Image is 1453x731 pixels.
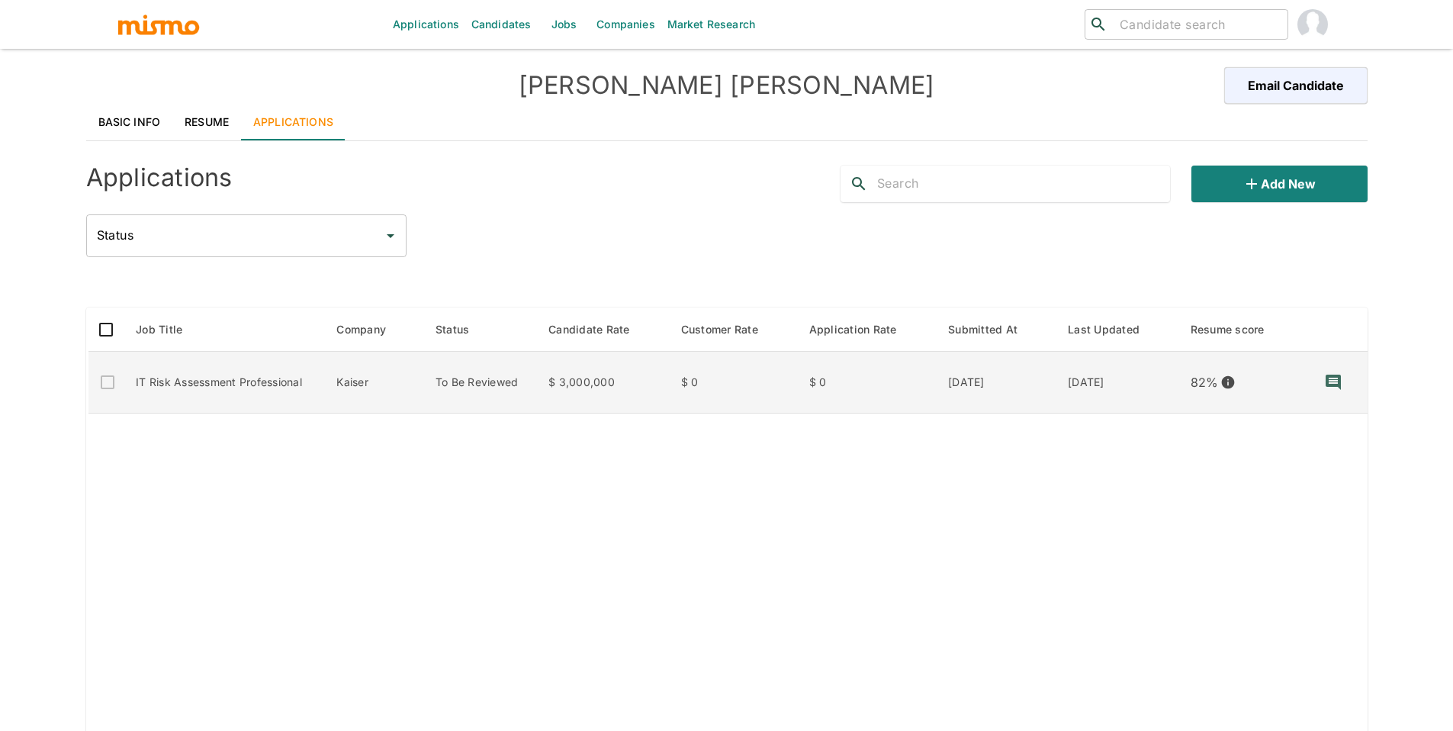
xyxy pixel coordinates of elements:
td: Only active applications to Public jobs can be selected [87,352,124,414]
button: Email Candidate [1224,67,1368,104]
button: Add new [1191,166,1367,202]
td: $ 0 [669,352,797,414]
p: 82 % [1191,372,1219,393]
svg: View resume score details [1220,375,1236,390]
td: [DATE] [936,352,1056,414]
a: Applications [241,104,346,140]
span: Submitted At [948,320,1037,339]
button: recent-notes [1315,364,1352,401]
td: $ 3,000,000 [536,352,669,414]
span: Application Rate [809,320,917,339]
td: IT Risk Assessment Professional [124,352,324,414]
input: Search [877,172,1170,196]
span: Status [436,320,490,339]
span: Candidate Rate [548,320,650,339]
td: To Be Reviewed [423,352,536,414]
span: Last Updated [1068,320,1159,339]
span: Resume score [1191,320,1284,339]
span: Customer Rate [681,320,778,339]
td: $ 0 [797,352,936,414]
img: logo [117,13,201,36]
h4: Applications [86,163,233,193]
td: Kaiser [324,352,423,414]
button: search [841,166,877,202]
span: Company [336,320,406,339]
a: Resume [172,104,241,140]
a: Basic Info [86,104,173,140]
h4: [PERSON_NAME] [PERSON_NAME] [407,70,1047,101]
td: [DATE] [1056,352,1178,414]
img: Paola Pacheco [1297,9,1328,40]
input: Candidate search [1114,14,1281,35]
span: Job Title [136,320,202,339]
button: Open [380,225,401,246]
